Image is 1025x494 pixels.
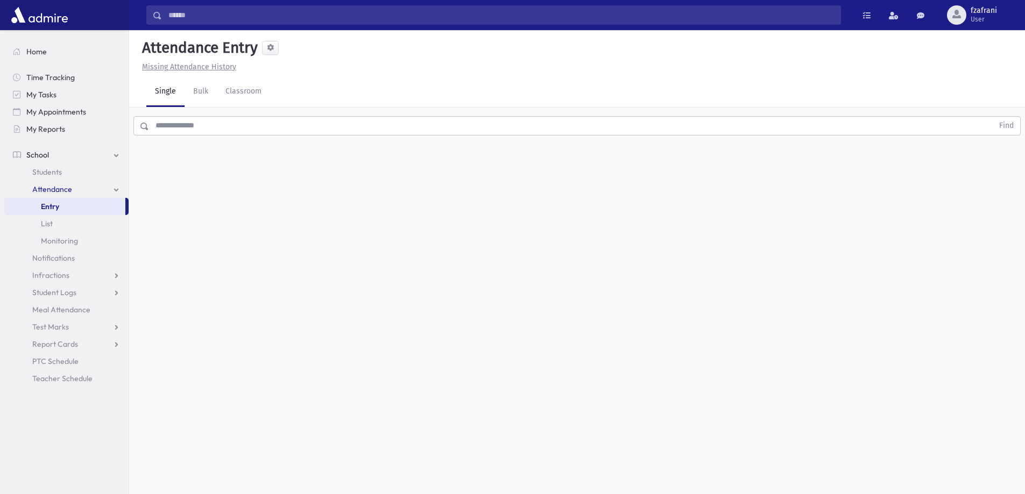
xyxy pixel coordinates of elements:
a: My Appointments [4,103,129,120]
span: User [971,15,997,24]
a: Infractions [4,267,129,284]
a: Report Cards [4,335,129,353]
a: Missing Attendance History [138,62,236,71]
span: Time Tracking [26,73,75,82]
span: School [26,150,49,160]
span: List [41,219,53,228]
a: Attendance [4,181,129,198]
a: List [4,215,129,232]
span: My Reports [26,124,65,134]
span: My Appointments [26,107,86,117]
input: Search [162,5,840,25]
h5: Attendance Entry [138,39,258,57]
span: PTC Schedule [32,356,79,366]
a: Entry [4,198,125,215]
a: Classroom [217,77,270,107]
span: Teacher Schedule [32,374,93,383]
a: Student Logs [4,284,129,301]
span: Infractions [32,270,69,280]
a: Students [4,163,129,181]
a: Notifications [4,249,129,267]
a: Test Marks [4,318,129,335]
button: Find [993,117,1020,135]
a: Teacher Schedule [4,370,129,387]
a: PTC Schedule [4,353,129,370]
span: Test Marks [32,322,69,332]
span: Students [32,167,62,177]
u: Missing Attendance History [142,62,236,71]
a: Monitoring [4,232,129,249]
a: Home [4,43,129,60]
span: Report Cards [32,339,78,349]
span: My Tasks [26,90,56,99]
span: Notifications [32,253,75,263]
span: Entry [41,202,59,211]
span: Monitoring [41,236,78,246]
span: fzafrani [971,6,997,15]
a: Meal Attendance [4,301,129,318]
a: Single [146,77,185,107]
a: My Tasks [4,86,129,103]
img: AdmirePro [9,4,70,26]
span: Student Logs [32,288,76,297]
a: Bulk [185,77,217,107]
span: Attendance [32,184,72,194]
span: Home [26,47,47,56]
span: Meal Attendance [32,305,90,314]
a: My Reports [4,120,129,138]
a: School [4,146,129,163]
a: Time Tracking [4,69,129,86]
